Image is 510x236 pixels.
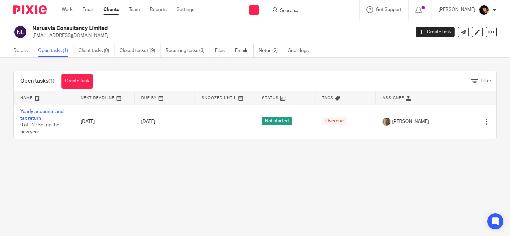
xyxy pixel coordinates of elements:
a: Clients [103,6,119,13]
p: [PERSON_NAME] [439,6,475,13]
img: 20210723_200136.jpg [479,5,489,15]
span: Tags [322,96,333,100]
span: Get Support [376,7,402,12]
a: Create task [61,74,93,89]
a: Create task [416,27,455,37]
a: Open tasks (1) [38,44,73,57]
span: Not started [262,117,292,125]
span: 0 of 12 · Set up the new year [20,123,59,134]
h2: Narusvia Consultancy Limited [32,25,331,32]
img: Pixie [13,5,47,14]
span: Snoozed Until [202,96,237,100]
a: Audit logs [288,44,314,57]
p: [EMAIL_ADDRESS][DOMAIN_NAME] [32,32,406,39]
a: Files [215,44,230,57]
span: [DATE] [141,119,155,124]
a: Notes (2) [259,44,283,57]
a: Emails [235,44,254,57]
a: Details [13,44,33,57]
input: Search [279,8,339,14]
a: Work [62,6,72,13]
img: svg%3E [13,25,27,39]
td: [DATE] [74,105,135,139]
a: Reports [150,6,167,13]
a: Settings [177,6,194,13]
a: Team [129,6,140,13]
img: profile%20pic%204.JPG [382,118,391,126]
span: (1) [48,78,55,84]
a: Recurring tasks (3) [166,44,210,57]
span: [PERSON_NAME] [392,118,429,125]
span: Overdue [322,117,347,125]
a: Closed tasks (19) [119,44,161,57]
a: Email [82,6,93,13]
span: Status [262,96,279,100]
a: Yearly accounts and tax return [20,109,63,121]
h1: Open tasks [20,78,55,85]
a: Client tasks (0) [78,44,114,57]
span: Filter [481,79,491,83]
